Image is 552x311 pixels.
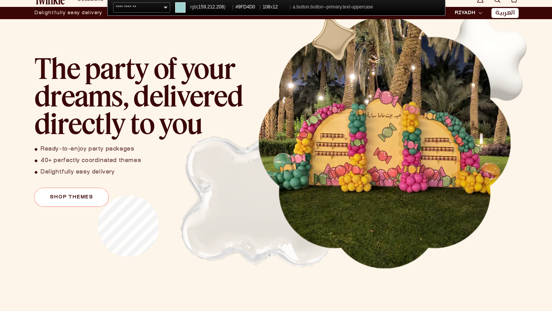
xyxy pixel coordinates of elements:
[34,146,141,153] li: Ready-to-enjoy party packages
[252,10,517,275] div: 1 / 1
[295,4,373,10] span: .button.button--primary.text-uppercase
[235,2,258,12] span: #9FD4D0
[232,4,233,10] span: |
[260,4,261,10] span: |
[452,9,485,17] button: RIYADH
[34,54,249,137] h2: The party of your dreams, delivered directly to you
[273,4,278,10] span: 12
[434,3,538,107] img: Slider balloon
[34,7,102,19] div: Announcement
[263,2,287,12] span: x
[34,157,141,164] li: 40+ perfectly coordinated themes
[190,2,230,12] span: rgb( , , )
[289,4,291,10] span: |
[198,4,206,10] span: 159
[455,10,475,16] span: RIYADH
[207,4,215,10] span: 212
[292,2,373,12] span: a
[140,85,366,311] img: 3D white Balloon
[305,10,363,68] img: 3D golden Balloon
[495,9,515,17] a: العربية
[34,169,141,176] li: Delightfully easy delivery
[263,4,270,10] span: 108
[34,7,102,19] p: Delightfully easy delivery
[34,188,108,206] a: Shop Themes
[216,4,224,10] span: 208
